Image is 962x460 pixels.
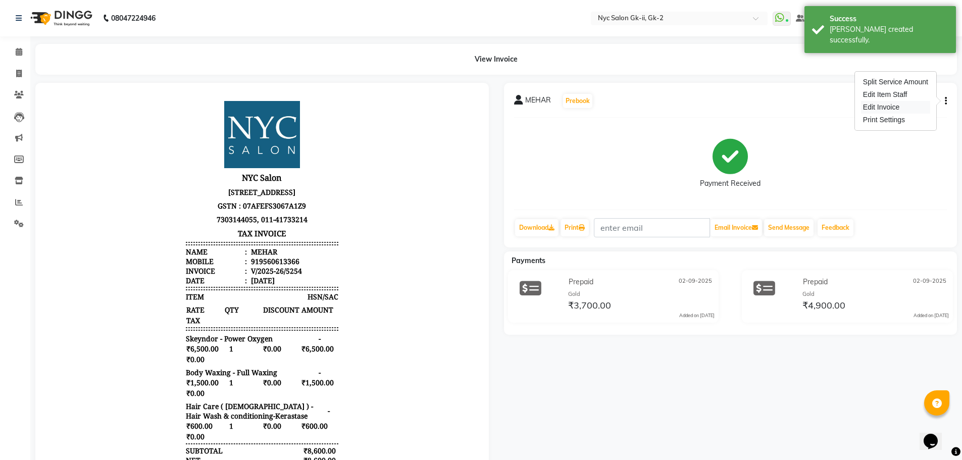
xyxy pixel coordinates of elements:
span: ₹0.00 [217,328,255,338]
span: MEHAR [525,95,551,109]
div: View Invoice [35,44,957,75]
iframe: chat widget [920,420,952,450]
span: 02-09-2025 [913,277,946,287]
span: ₹0.00 [140,295,178,305]
div: Edit Invoice [861,101,930,114]
div: NET [140,363,155,372]
span: ₹6,500.00 [256,250,293,261]
img: file_1715325937628.png [179,8,255,75]
span: Prepaid [803,277,828,287]
span: : [199,154,201,164]
div: Paid [140,420,155,430]
h3: NYC Salon [140,77,293,92]
span: HSN/SAC [262,199,293,209]
span: ₹0.00 [217,250,255,261]
span: 02-09-2025 [679,277,712,287]
div: Bill created successfully. [830,24,948,45]
div: Payable [140,382,167,391]
b: 08047224946 [111,4,156,32]
div: Payment Received [700,178,761,189]
span: Prepaid [140,401,167,411]
button: Send Message [764,219,814,236]
div: ₹8,600.00 [256,353,293,363]
span: : [199,173,201,183]
span: RATE [140,212,178,222]
span: 1 [179,250,216,261]
span: Manager [210,448,240,457]
div: GRAND TOTAL [140,372,191,382]
span: 1 [179,328,216,338]
div: Gold [802,290,949,298]
button: Email Invoice [711,219,762,236]
div: Date [140,183,201,192]
a: Download [515,219,559,236]
div: ₹4,900.00 [256,411,293,420]
div: Mobile [140,164,201,173]
a: Print [561,219,589,236]
span: AMOUNT [256,212,293,222]
div: Added on [DATE] [914,312,949,319]
div: ₹3,700.00 [256,401,293,411]
span: ₹1,500.00 [256,284,293,295]
div: ₹8,600.00 [256,372,293,382]
span: 1 [179,284,216,295]
div: Split Service Amount [861,76,930,88]
span: ₹0.00 [140,338,178,349]
span: Prepaid [140,411,167,420]
span: ₹6,500.00 [140,250,178,261]
span: ₹3,700.00 [568,299,611,314]
a: Feedback [818,219,853,236]
div: Payments [140,391,173,401]
div: Gold [568,290,715,298]
div: ₹8,600.00 [256,363,293,372]
div: ₹8,600.00 [256,382,293,391]
div: V/2025-26/5254 [204,173,257,183]
p: Please visit again ! [140,438,293,448]
div: [DATE] [204,183,229,192]
div: Added on [DATE] [679,312,715,319]
div: SUBTOTAL [140,353,177,363]
span: QTY [179,212,216,222]
div: Edit Item Staff [861,88,930,101]
h3: TAX INVOICE [140,133,293,147]
p: [STREET_ADDRESS] [140,92,293,106]
span: : [199,164,201,173]
span: Body Waxing - Full Waxing [140,275,232,284]
div: 919560613366 [204,164,254,173]
p: 7303144055, 011-41733214 [140,120,293,133]
div: Generated By : at [DATE] [140,448,293,457]
span: ITEM [140,199,159,209]
span: ₹600.00 [140,328,178,338]
span: ₹1,500.00 [140,284,178,295]
span: Prepaid [569,277,593,287]
span: - [273,241,275,250]
div: Print Settings [861,114,930,126]
span: : [199,183,201,192]
span: ₹0.00 [140,261,178,272]
p: GSTN : 07AFEFS3067A1Z9 [140,106,293,120]
span: DISCOUNT [217,212,255,222]
div: Invoice [140,173,201,183]
span: TAX [140,222,178,233]
div: MEHAR [204,154,232,164]
span: ₹0.00 [217,284,255,295]
input: enter email [594,218,710,237]
span: - [273,275,275,284]
span: ₹4,900.00 [802,299,845,314]
span: Payments [512,256,545,265]
span: Skeyndor - Power Oxygen [140,241,227,250]
div: Name [140,154,201,164]
div: ₹8,600.00 [256,420,293,430]
span: - [282,313,284,323]
span: Hair Care ( [DEMOGRAPHIC_DATA] ) - Hair Wash & conditioning-Kerastase [140,309,273,328]
div: Success [830,14,948,24]
button: Prebook [563,94,592,108]
img: logo [26,4,95,32]
span: ₹600.00 [256,328,293,338]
